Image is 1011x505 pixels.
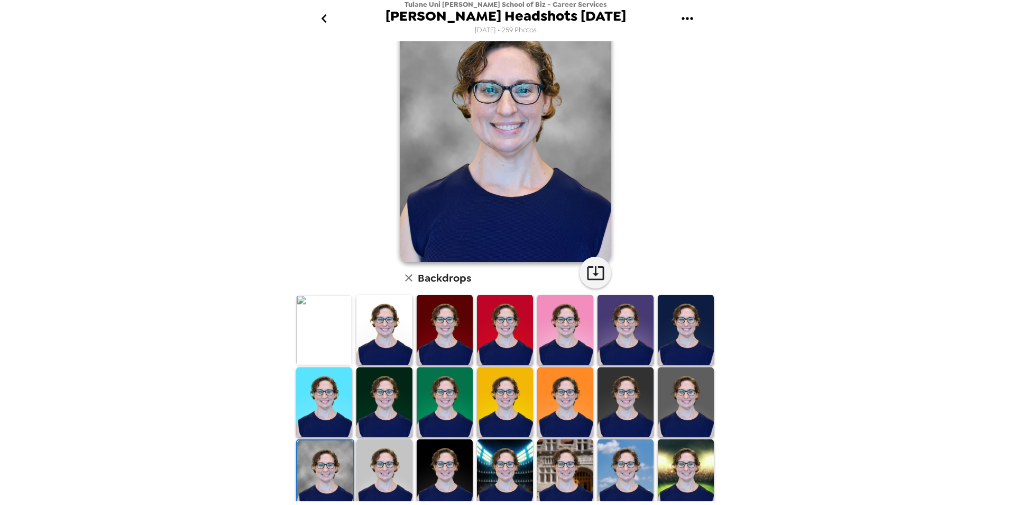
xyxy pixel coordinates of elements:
span: [DATE] • 259 Photos [475,23,537,38]
button: gallery menu [670,2,704,36]
h6: Backdrops [418,269,471,286]
img: Original [296,295,352,365]
button: go back [307,2,341,36]
span: [PERSON_NAME] Headshots [DATE] [385,9,626,23]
